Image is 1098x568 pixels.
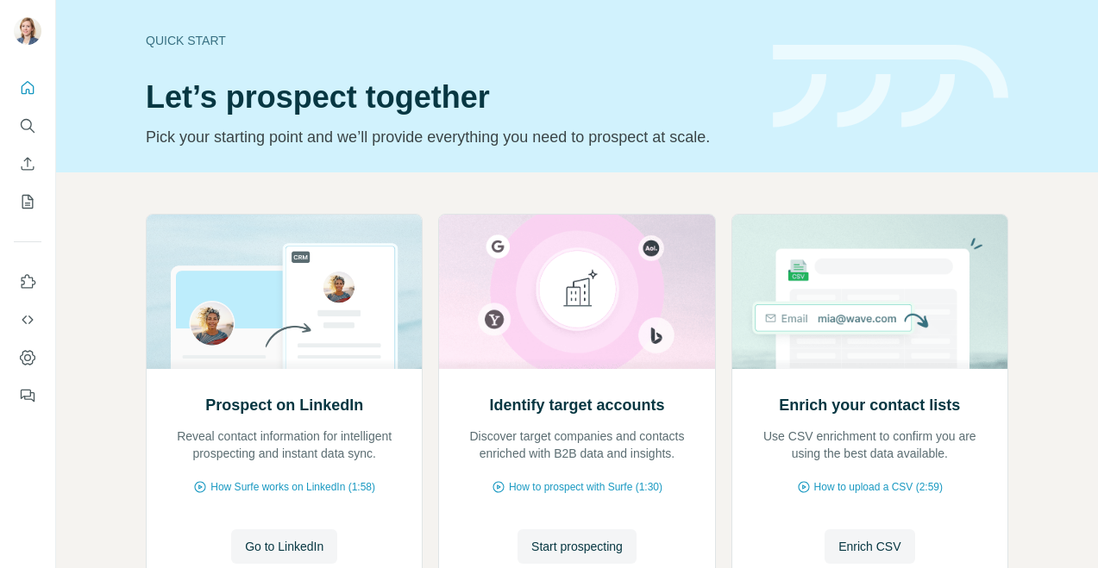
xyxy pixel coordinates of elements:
p: Use CSV enrichment to confirm you are using the best data available. [750,428,990,462]
span: How Surfe works on LinkedIn (1:58) [210,479,375,495]
h2: Prospect on LinkedIn [205,393,363,417]
img: Avatar [14,17,41,45]
p: Pick your starting point and we’ll provide everything you need to prospect at scale. [146,125,752,149]
img: Enrich your contact lists [731,215,1008,369]
button: Start prospecting [518,529,637,564]
span: Go to LinkedIn [245,538,323,555]
div: Quick start [146,32,752,49]
span: Start prospecting [531,538,623,555]
img: banner [773,45,1008,128]
p: Discover target companies and contacts enriched with B2B data and insights. [456,428,697,462]
span: Enrich CSV [838,538,900,555]
button: Search [14,110,41,141]
h2: Identify target accounts [489,393,664,417]
h2: Enrich your contact lists [779,393,960,417]
button: Quick start [14,72,41,103]
p: Reveal contact information for intelligent prospecting and instant data sync. [164,428,405,462]
img: Prospect on LinkedIn [146,215,423,369]
button: Use Surfe API [14,304,41,335]
button: Enrich CSV [825,529,914,564]
button: Dashboard [14,342,41,373]
span: How to upload a CSV (2:59) [814,479,943,495]
img: Identify target accounts [438,215,715,369]
button: My lists [14,186,41,217]
button: Enrich CSV [14,148,41,179]
h1: Let’s prospect together [146,80,752,115]
button: Use Surfe on LinkedIn [14,266,41,297]
button: Feedback [14,380,41,411]
span: How to prospect with Surfe (1:30) [509,479,662,495]
button: Go to LinkedIn [231,529,337,564]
